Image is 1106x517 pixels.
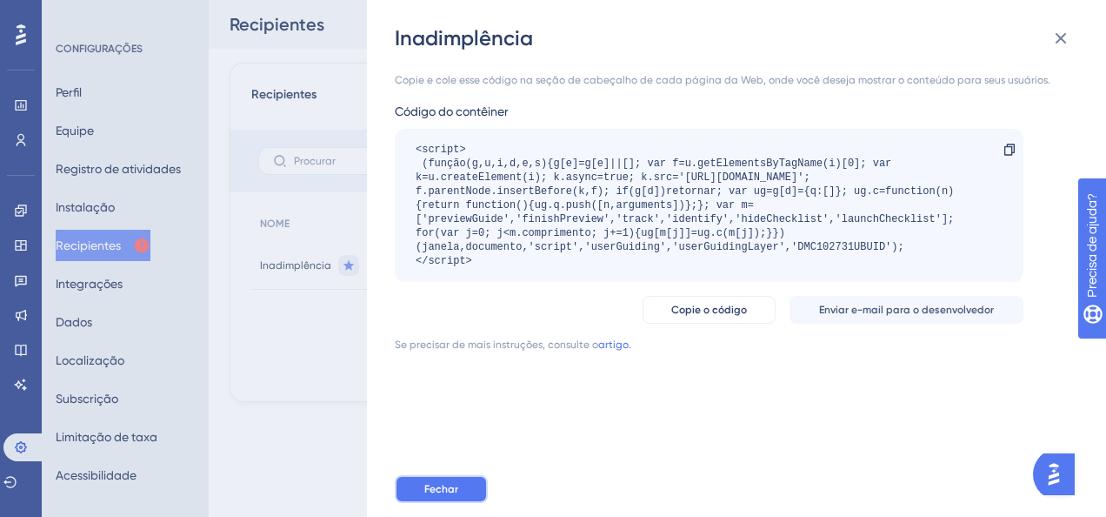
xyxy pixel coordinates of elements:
[395,338,598,352] div: Se precisar de mais instruções, consulte o
[395,475,488,503] button: Fechar
[598,338,631,352] a: artigo.
[395,24,1082,52] div: Inadimplência
[424,482,458,496] span: Fechar
[395,73,1023,87] div: Copie e cole esse código na seção de cabeçalho de cada página da Web, onde você deseja mostrar o ...
[1033,448,1085,500] iframe: UserGuiding AI Assistant Launcher
[790,296,1023,324] button: Enviar e-mail para o desenvolvedor
[41,4,145,25] span: Precisa de ajuda?
[819,303,994,317] span: Enviar e-mail para o desenvolvedor
[643,296,776,324] button: Copie o código
[416,143,985,268] div: <script> (função(g,u,i,d,e,s){g[e]=g[e]||[]; var f=u.getElementsByTagName(i)[0]; var k=u.createEl...
[671,303,747,317] span: Copie o código
[395,101,1023,122] div: Código do contêiner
